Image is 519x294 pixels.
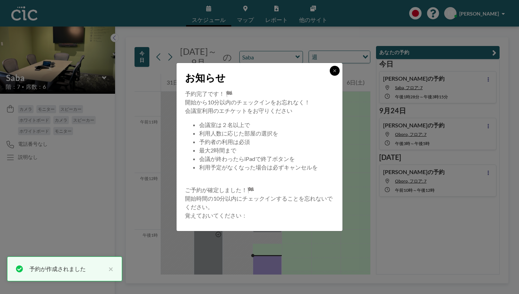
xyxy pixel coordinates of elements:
[199,155,295,162] font: 会議が終わったらiPadで終了ボタンを
[199,121,250,128] font: 会議室は２名以上で
[185,71,226,83] font: お知らせ
[185,195,333,210] font: 開始時間の10分以内にチェックインすることを忘れないでください。
[185,186,254,193] font: ご予約が確定しました！🏁
[199,147,236,154] font: 最大2時間まで
[199,164,318,171] font: 利用予定がなくなった場合は必ずキャンセルを
[199,130,278,137] font: 利用人数に応じた部屋の選択を
[185,107,292,114] font: 会議室利用のエチケットをお守りください
[199,138,250,145] font: 予約者の利用は必須
[108,264,113,274] font: ×
[185,212,247,219] font: 覚えておいてください：
[185,99,310,105] font: 開始から10分以内のチェックインをお忘れなく！
[105,265,113,273] button: 近い
[29,265,86,272] font: 予約が作成されました
[185,90,233,97] font: 予約完了です！ 🏁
